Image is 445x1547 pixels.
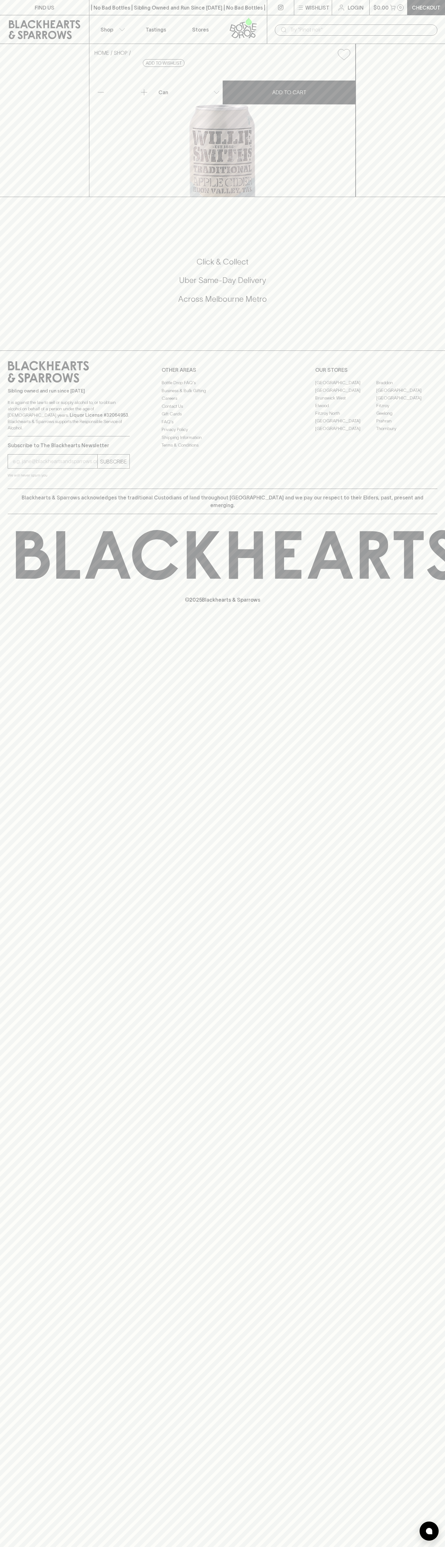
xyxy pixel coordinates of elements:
div: Can [156,86,222,99]
strong: Liquor License #32064953 [70,413,128,418]
button: SUBSCRIBE [98,455,129,468]
a: Fitzroy North [315,409,376,417]
a: Shipping Information [162,434,284,441]
p: Wishlist [305,4,330,11]
h5: Click & Collect [8,257,437,267]
a: Contact Us [162,402,284,410]
a: Gift Cards [162,410,284,418]
p: $0.00 [373,4,389,11]
p: Tastings [146,26,166,33]
a: Brunswick West [315,394,376,402]
p: FIND US [35,4,54,11]
a: HOME [94,50,109,56]
a: [GEOGRAPHIC_DATA] [315,425,376,432]
a: [GEOGRAPHIC_DATA] [315,386,376,394]
div: Call to action block [8,231,437,338]
a: Tastings [134,15,178,44]
p: Shop [101,26,113,33]
p: Can [158,88,168,96]
a: Geelong [376,409,437,417]
img: bubble-icon [426,1528,432,1534]
a: [GEOGRAPHIC_DATA] [315,417,376,425]
p: OTHER AREAS [162,366,284,374]
p: Login [348,4,364,11]
a: Prahran [376,417,437,425]
p: Sibling owned and run since [DATE] [8,388,130,394]
a: Terms & Conditions [162,441,284,449]
a: SHOP [114,50,128,56]
a: [GEOGRAPHIC_DATA] [315,379,376,386]
p: Checkout [412,4,441,11]
a: Braddon [376,379,437,386]
a: Fitzroy [376,402,437,409]
button: Shop [89,15,134,44]
p: We will never spam you [8,472,130,478]
p: 0 [399,6,402,9]
button: ADD TO CART [223,81,356,104]
a: [GEOGRAPHIC_DATA] [376,386,437,394]
h5: Across Melbourne Metro [8,294,437,304]
a: Elwood [315,402,376,409]
p: Stores [192,26,209,33]
p: Subscribe to The Blackhearts Newsletter [8,441,130,449]
a: [GEOGRAPHIC_DATA] [376,394,437,402]
a: Privacy Policy [162,426,284,434]
p: ADD TO CART [272,88,306,96]
a: Thornbury [376,425,437,432]
a: FAQ's [162,418,284,426]
p: It is against the law to sell or supply alcohol to, or to obtain alcohol on behalf of a person un... [8,399,130,431]
a: Bottle Drop FAQ's [162,379,284,387]
input: e.g. jane@blackheartsandsparrows.com.au [13,456,97,467]
a: Careers [162,395,284,402]
h5: Uber Same-Day Delivery [8,275,437,286]
a: Business & Bulk Gifting [162,387,284,394]
button: Add to wishlist [143,59,184,67]
img: 51495.png [89,65,355,197]
p: SUBSCRIBE [100,458,127,465]
p: OUR STORES [315,366,437,374]
input: Try "Pinot noir" [290,25,432,35]
button: Add to wishlist [335,46,353,63]
p: Blackhearts & Sparrows acknowledges the traditional Custodians of land throughout [GEOGRAPHIC_DAT... [12,494,433,509]
a: Stores [178,15,223,44]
